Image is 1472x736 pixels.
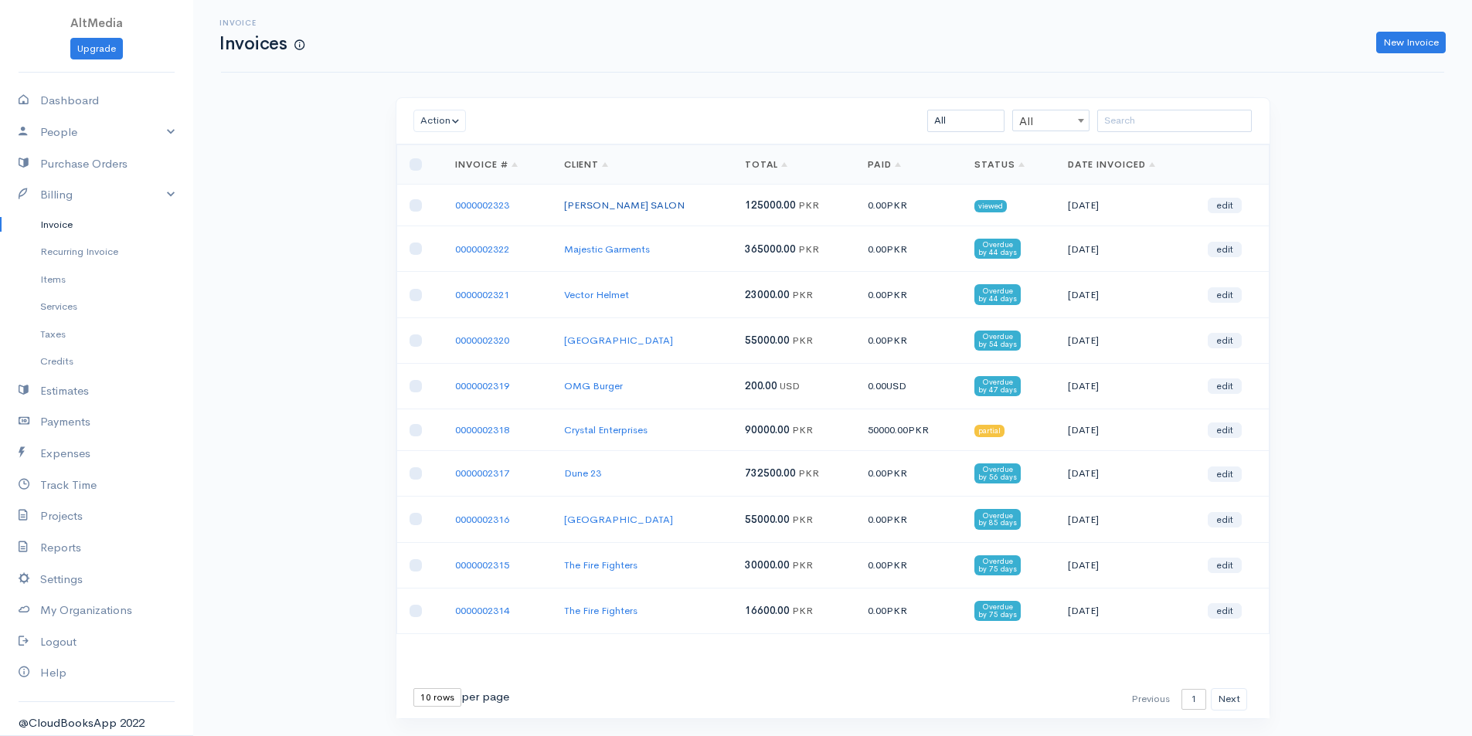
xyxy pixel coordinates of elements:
span: Overdue by 56 days [974,463,1021,483]
td: [DATE] [1056,272,1195,317]
span: 16600.00 [745,604,790,617]
button: Next [1211,688,1247,711]
a: Client [564,158,609,171]
span: How to create your first Invoice? [294,39,304,52]
span: viewed [974,200,1007,212]
span: Overdue by 75 days [974,555,1021,575]
a: 0000002322 [455,243,509,256]
span: PKR [798,466,819,480]
a: 0000002317 [455,466,509,480]
a: 0000002323 [455,198,509,212]
span: PKR [886,558,907,572]
span: 55000.00 [745,334,790,347]
span: USD [886,379,906,392]
span: PKR [792,334,813,347]
span: PKR [798,198,819,212]
input: Search [1097,110,1252,132]
td: [DATE] [1056,451,1195,497]
td: 0.00 [855,497,962,542]
span: All [1012,110,1090,131]
span: Overdue by 44 days [974,239,1021,259]
a: 0000002319 [455,379,509,392]
span: 90000.00 [745,423,790,436]
span: 365000.00 [745,243,796,256]
a: [GEOGRAPHIC_DATA] [564,513,673,526]
div: per page [413,688,509,707]
a: Invoice # [455,158,518,171]
a: Paid [868,158,901,171]
span: Overdue by 85 days [974,509,1021,529]
td: 0.00 [855,542,962,588]
span: Overdue by 44 days [974,284,1021,304]
td: 0.00 [855,363,962,409]
a: [PERSON_NAME] SALON [564,198,685,212]
a: edit [1208,512,1242,527]
span: partial [974,425,1005,437]
td: [DATE] [1056,317,1195,363]
a: Status [974,158,1025,171]
span: 200.00 [745,379,777,392]
span: PKR [792,558,813,572]
a: Upgrade [70,38,123,60]
span: 55000.00 [745,513,790,526]
a: 0000002318 [455,423,509,436]
h1: Invoices [219,34,304,53]
span: USD [780,379,800,392]
a: edit [1208,378,1242,394]
span: PKR [886,604,907,617]
a: edit [1208,287,1242,303]
span: PKR [792,423,813,436]
span: 23000.00 [745,288,790,301]
button: Action [413,110,467,132]
a: Total [745,158,788,171]
a: [GEOGRAPHIC_DATA] [564,334,673,347]
a: Majestic Garments [564,243,650,256]
a: 0000002315 [455,558,509,572]
td: 0.00 [855,317,962,363]
a: The Fire Fighters [564,604,637,617]
span: PKR [886,334,907,347]
div: @CloudBooksApp 2022 [19,714,175,732]
td: [DATE] [1056,542,1195,588]
span: PKR [886,466,907,480]
span: PKR [792,513,813,526]
span: Overdue by 54 days [974,331,1021,351]
span: Overdue by 75 days [974,601,1021,621]
a: edit [1208,558,1242,573]
a: edit [1208,603,1242,619]
span: 125000.00 [745,198,796,212]
a: Date Invoiced [1068,158,1155,171]
a: edit [1208,242,1242,257]
span: PKR [886,513,907,526]
a: The Fire Fighters [564,558,637,572]
h6: Invoice [219,19,304,27]
span: PKR [908,423,929,436]
span: PKR [886,243,907,256]
a: Crystal Enterprises [564,423,648,436]
td: [DATE] [1056,185,1195,226]
a: New Invoice [1376,32,1446,54]
td: [DATE] [1056,226,1195,272]
a: Dune 23 [564,466,601,480]
td: 0.00 [855,272,962,317]
td: [DATE] [1056,497,1195,542]
a: edit [1208,198,1242,213]
span: PKR [886,288,907,301]
span: PKR [792,288,813,301]
span: 732500.00 [745,466,796,480]
a: OMG Burger [564,379,623,392]
a: edit [1208,466,1242,482]
td: [DATE] [1056,409,1195,451]
td: 0.00 [855,185,962,226]
a: 0000002320 [455,334,509,347]
a: Vector Helmet [564,288,629,301]
a: edit [1208,333,1242,348]
span: 30000.00 [745,558,790,572]
span: PKR [798,243,819,256]
a: 0000002321 [455,288,509,301]
td: 0.00 [855,451,962,497]
td: [DATE] [1056,588,1195,633]
span: Overdue by 47 days [974,376,1021,396]
a: 0000002316 [455,513,509,526]
span: All [1013,110,1089,132]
